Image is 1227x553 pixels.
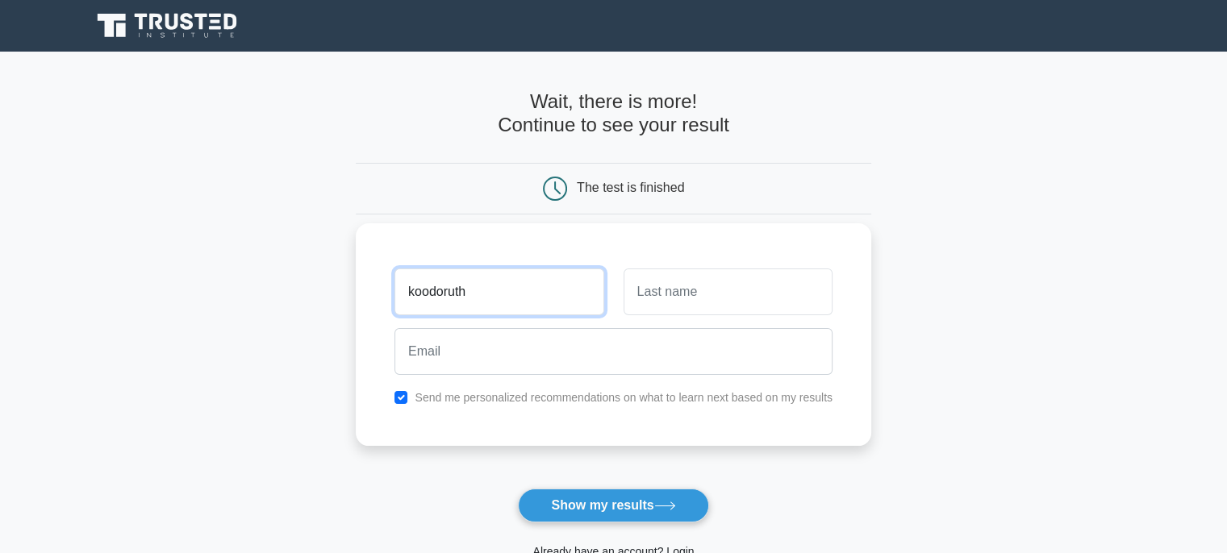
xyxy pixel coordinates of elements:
input: Last name [624,268,833,315]
input: First name [394,268,603,315]
div: The test is finished [577,181,684,194]
button: Show my results [518,489,708,522]
label: Send me personalized recommendations on what to learn next based on my results [415,391,833,404]
h4: Wait, there is more! Continue to see your result [356,90,871,137]
input: Email [394,328,833,375]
